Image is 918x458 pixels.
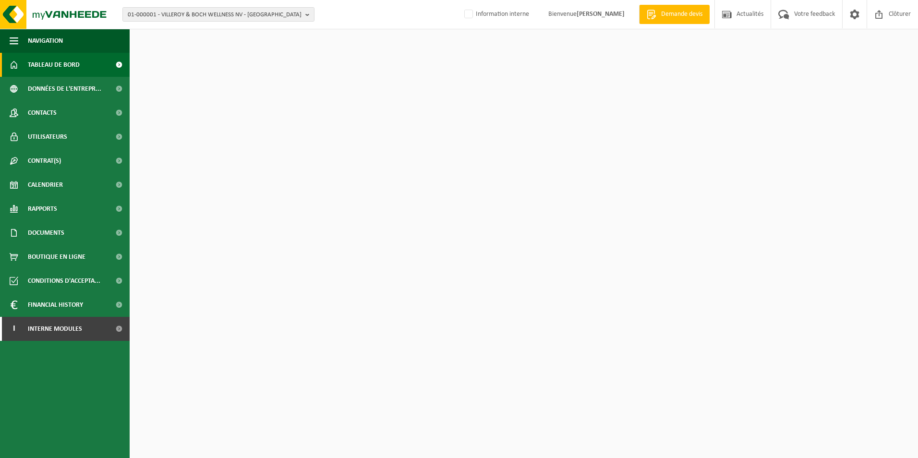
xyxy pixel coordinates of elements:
[28,53,80,77] span: Tableau de bord
[28,245,85,269] span: Boutique en ligne
[122,7,314,22] button: 01-000001 - VILLEROY & BOCH WELLNESS NV - [GEOGRAPHIC_DATA]
[28,77,101,101] span: Données de l'entrepr...
[28,149,61,173] span: Contrat(s)
[28,29,63,53] span: Navigation
[28,173,63,197] span: Calendrier
[462,7,529,22] label: Information interne
[28,293,83,317] span: Financial History
[28,101,57,125] span: Contacts
[28,269,100,293] span: Conditions d'accepta...
[659,10,705,19] span: Demande devis
[128,8,302,22] span: 01-000001 - VILLEROY & BOCH WELLNESS NV - [GEOGRAPHIC_DATA]
[28,221,64,245] span: Documents
[28,197,57,221] span: Rapports
[28,125,67,149] span: Utilisateurs
[639,5,710,24] a: Demande devis
[577,11,625,18] strong: [PERSON_NAME]
[28,317,82,341] span: Interne modules
[10,317,18,341] span: I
